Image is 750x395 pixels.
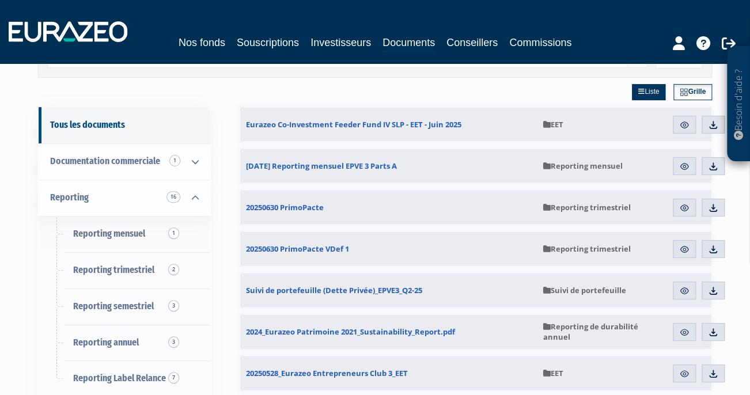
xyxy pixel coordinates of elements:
a: Suivi de portefeuille (Dette Privée)_EPVE3_Q2-25 [240,273,537,307]
a: Liste [632,84,665,100]
img: download.svg [708,369,718,379]
a: 20250630 PrimoPacte [240,190,537,225]
a: 20250630 PrimoPacte VDef 1 [240,231,537,266]
span: Documentation commerciale [50,155,160,166]
img: eye.svg [679,203,690,213]
a: Reporting annuel3 [39,325,210,361]
img: 1732889491-logotype_eurazeo_blanc_rvb.png [9,21,127,42]
span: 20250528_Eurazeo Entrepreneurs Club 3_EET [246,368,408,378]
a: Nos fonds [179,35,225,51]
img: download.svg [708,327,718,337]
img: download.svg [708,120,718,130]
span: Reporting mensuel [73,228,145,239]
span: 3 [168,336,179,348]
a: Eurazeo Co-Investment Feeder Fund IV SLP - EET - Juin 2025 [240,107,537,142]
span: 7 [168,372,179,383]
span: Reporting trimestriel [73,264,154,275]
span: 3 [168,300,179,312]
span: Reporting annuel [73,337,139,348]
img: eye.svg [679,244,690,255]
a: Reporting 16 [39,180,210,216]
img: download.svg [708,286,718,296]
img: download.svg [708,161,718,172]
span: 1 [168,227,179,239]
img: grid.svg [680,88,688,96]
img: eye.svg [679,120,690,130]
span: 2 [168,264,179,275]
span: Eurazeo Co-Investment Feeder Fund IV SLP - EET - Juin 2025 [246,119,461,130]
a: 20250528_Eurazeo Entrepreneurs Club 3_EET [240,356,537,390]
a: Tous les documents [39,107,210,143]
a: Commissions [509,35,571,51]
span: [DATE] Reporting mensuel EPVE 3 Parts A [246,161,397,171]
a: Conseillers [446,35,498,51]
span: 1 [169,155,180,166]
img: eye.svg [679,327,690,337]
a: Investisseurs [310,35,371,51]
a: [DATE] Reporting mensuel EPVE 3 Parts A [240,149,537,183]
span: Reporting [50,192,89,203]
a: Documents [382,35,435,52]
span: Reporting trimestriel [543,244,630,254]
img: download.svg [708,244,718,255]
span: Reporting semestriel [73,301,154,312]
a: Grille [673,84,712,100]
span: Reporting Label Relance [73,373,166,383]
span: 16 [166,191,180,203]
span: 2024_Eurazeo Patrimoine 2021_Sustainability_Report.pdf [246,326,455,337]
img: eye.svg [679,369,690,379]
span: EET [543,368,563,378]
span: Reporting trimestriel [543,202,630,212]
a: 2024_Eurazeo Patrimoine 2021_Sustainability_Report.pdf [240,314,537,349]
a: Reporting trimestriel2 [39,252,210,288]
span: EET [543,119,563,130]
span: Suivi de portefeuille (Dette Privée)_EPVE3_Q2-25 [246,285,422,295]
span: Reporting mensuel [543,161,622,171]
img: eye.svg [679,286,690,296]
p: Besoin d'aide ? [732,52,745,156]
a: Documentation commerciale 1 [39,143,210,180]
img: download.svg [708,203,718,213]
span: Suivi de portefeuille [543,285,626,295]
a: Reporting semestriel3 [39,288,210,325]
span: 20250630 PrimoPacte VDef 1 [246,244,349,254]
a: Reporting mensuel1 [39,216,210,252]
span: Reporting de durabilité annuel [543,321,658,342]
a: Souscriptions [237,35,299,51]
span: 20250630 PrimoPacte [246,202,324,212]
img: eye.svg [679,161,690,172]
